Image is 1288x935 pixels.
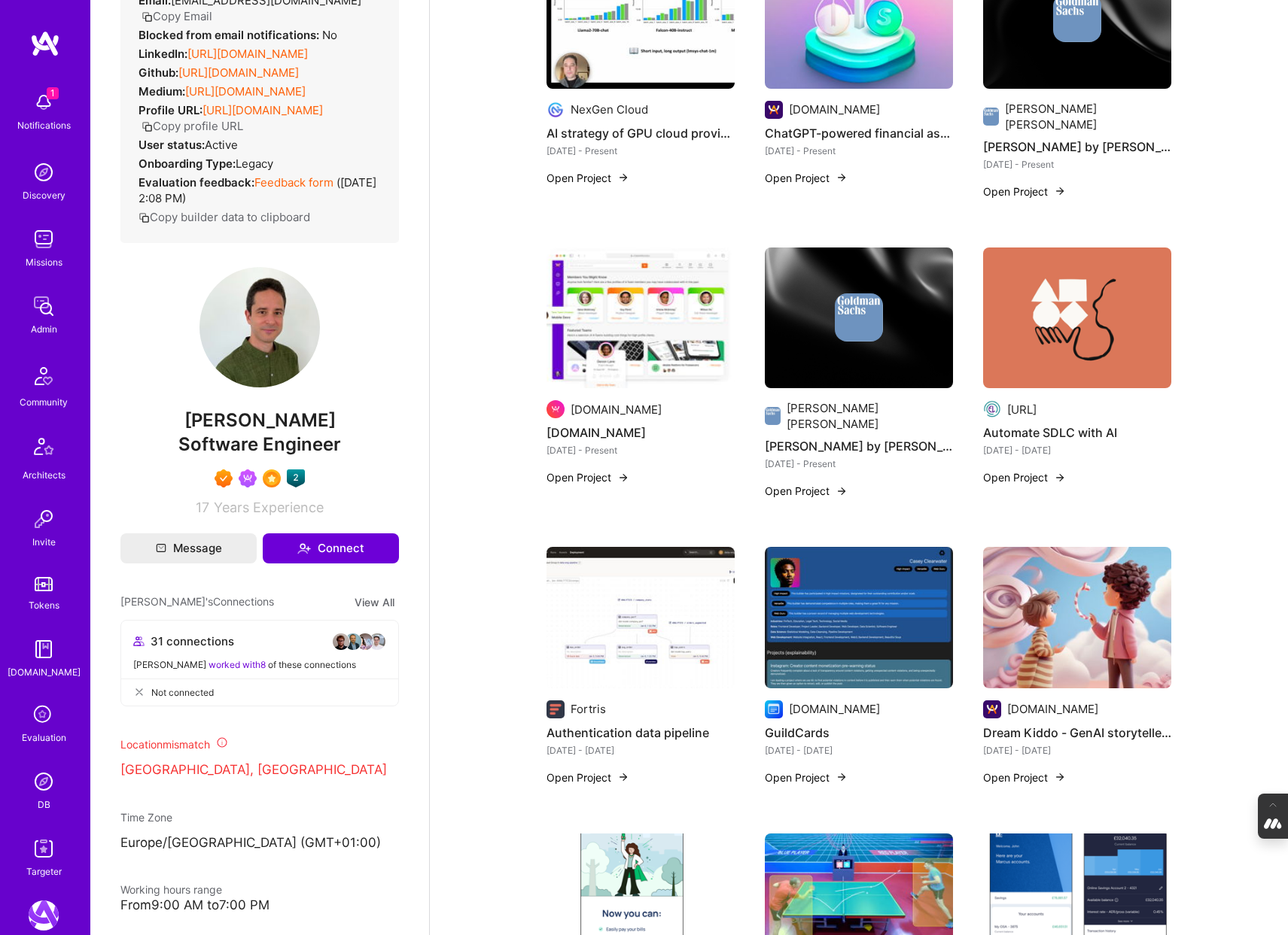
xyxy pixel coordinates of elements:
i: icon SelectionTeam [29,701,58,730]
i: icon Connect [297,542,311,555]
div: Evaluation [22,730,66,745]
div: [DATE] - [DATE] [983,442,1171,458]
img: Admin Search [29,767,59,797]
img: arrow-right [1054,472,1066,484]
div: [DOMAIN_NAME] [571,402,662,417]
span: Active [205,138,238,152]
h4: [PERSON_NAME] by [PERSON_NAME] [PERSON_NAME] [765,436,953,456]
div: [DATE] - [DATE] [765,742,953,758]
div: [DATE] - Present [547,442,735,458]
div: Notifications [17,117,71,133]
div: Location mismatch [120,736,399,752]
img: Architects [26,431,62,467]
img: Authentication data pipeline [547,547,735,688]
img: Company logo [983,700,1001,718]
button: Open Project [983,770,1066,785]
h4: AI strategy of GPU cloud provider [547,123,735,143]
img: Skill Targeter [29,833,59,864]
div: [DOMAIN_NAME] [789,102,880,117]
img: Company logo [547,700,565,718]
h4: ChatGPT-powered financial assistant [765,123,953,143]
a: [URL][DOMAIN_NAME] [187,47,308,61]
button: Open Project [547,469,629,485]
img: avatar [332,633,350,651]
div: Discovery [23,187,65,203]
img: admin teamwork [29,291,59,321]
div: Missions [26,254,62,270]
strong: Medium: [139,84,185,99]
a: [URL][DOMAIN_NAME] [185,84,306,99]
button: Copy builder data to clipboard [139,209,310,225]
span: Not connected [151,685,214,700]
i: icon Copy [142,11,153,23]
img: Invite [29,504,59,534]
img: arrow-right [836,485,848,497]
span: worked with 8 [209,659,266,670]
img: bell [29,87,59,117]
img: arrow-right [617,771,629,783]
strong: Evaluation feedback: [139,175,254,190]
img: GuildCards [765,547,953,688]
div: [PERSON_NAME] [PERSON_NAME] [787,400,953,432]
img: arrow-right [836,172,848,184]
button: Open Project [547,170,629,186]
img: arrow-right [1054,185,1066,197]
button: Message [120,533,257,563]
img: avatar [356,633,374,651]
div: [PERSON_NAME] [PERSON_NAME] [1005,101,1171,132]
img: Been on Mission [239,469,257,487]
button: Open Project [765,170,848,186]
img: arrow-right [617,472,629,484]
span: Working hours range [120,883,222,896]
i: icon Mail [156,543,166,554]
div: [DATE] - Present [547,143,735,159]
img: Company logo [547,101,565,119]
button: Open Project [765,483,848,499]
strong: User status: [139,138,205,152]
span: [PERSON_NAME] [120,409,399,432]
div: Tokens [29,597,59,613]
div: [DOMAIN_NAME] [789,701,880,717]
span: [PERSON_NAME]'s Connections [120,593,274,611]
img: Community [26,358,62,394]
button: Open Project [983,469,1066,485]
img: Company logo [547,400,565,418]
img: guide book [29,634,59,664]
img: A.Team: Leading A.Team's Marketing & DemandGen [29,900,59,930]
a: [URL][DOMAIN_NAME] [202,103,323,117]
div: [DOMAIN_NAME] [8,664,81,680]
button: View All [350,593,399,611]
div: [DATE] - Present [765,456,953,472]
div: [DATE] - Present [765,143,953,159]
img: teamwork [29,224,59,254]
img: Company logo [765,700,783,718]
div: NexGen Cloud [571,102,648,117]
i: icon Collaborator [133,636,145,647]
div: Community [20,394,68,410]
h4: Automate SDLC with AI [983,423,1171,442]
img: tokens [35,577,53,591]
span: Years Experience [214,499,324,515]
img: Automate SDLC with AI [983,247,1171,389]
strong: LinkedIn: [139,47,187,61]
strong: Github: [139,65,178,80]
div: [DOMAIN_NAME] [1007,701,1098,717]
div: ( [DATE] 2:08 PM ) [139,175,381,206]
img: discovery [29,157,59,187]
div: [URL] [1007,402,1037,417]
h4: Authentication data pipeline [547,723,735,742]
button: Open Project [547,770,629,785]
span: Time Zone [120,811,172,824]
div: Admin [31,321,57,337]
p: [GEOGRAPHIC_DATA], [GEOGRAPHIC_DATA] [120,761,399,779]
strong: Profile URL: [139,103,202,117]
img: arrow-right [836,771,848,783]
i: icon Copy [142,121,153,132]
a: [URL][DOMAIN_NAME] [178,65,299,80]
img: A.Team [547,247,735,389]
span: legacy [236,156,273,171]
div: Fortris [571,701,606,717]
div: Targeter [26,864,62,879]
button: Open Project [983,184,1066,199]
img: Company logo [765,101,783,119]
